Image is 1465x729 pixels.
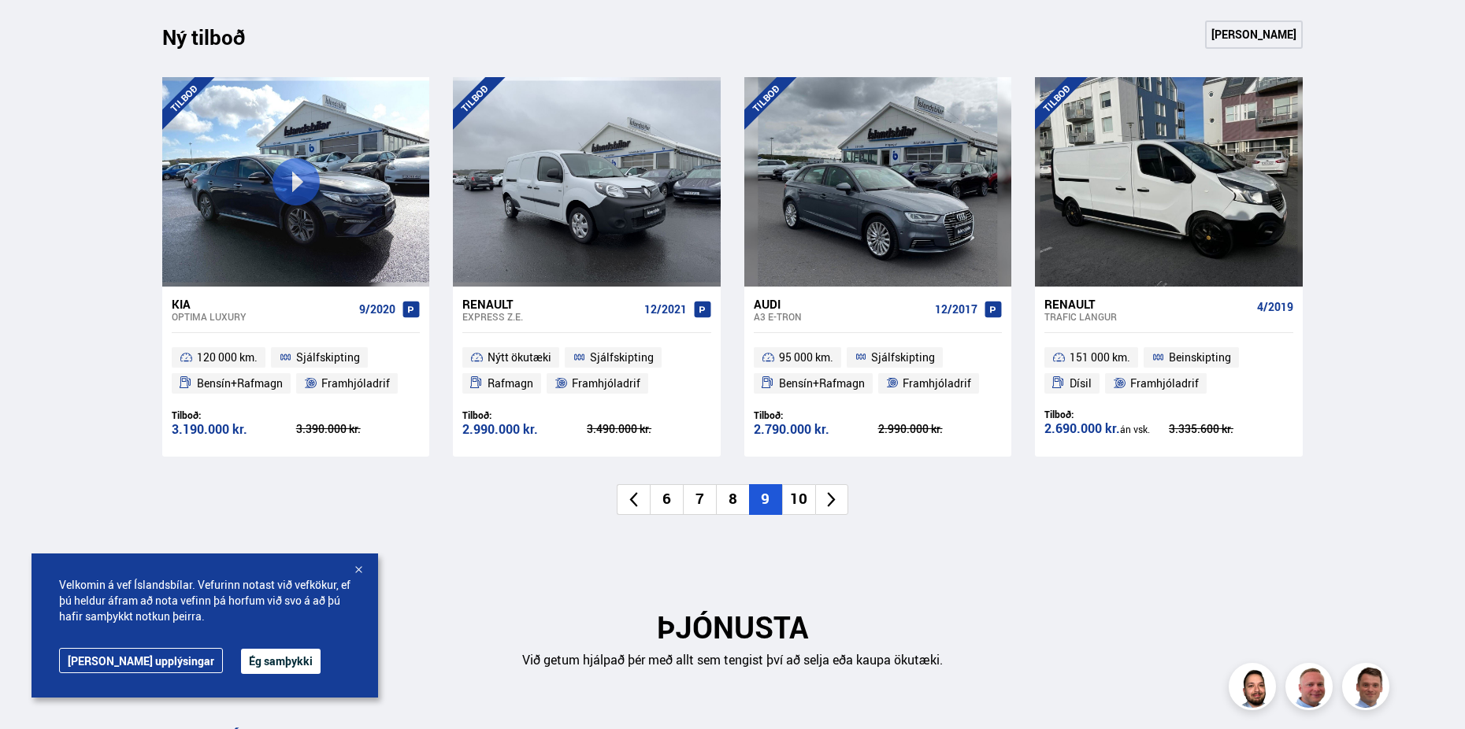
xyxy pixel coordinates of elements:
div: Tilboð: [754,409,878,421]
a: Kia Optima LUXURY 9/2020 120 000 km. Sjálfskipting Bensín+Rafmagn Framhjóladrif Tilboð: 3.190.000... [162,287,429,457]
div: Tilboð: [462,409,587,421]
button: Opna LiveChat spjallviðmót [13,6,60,54]
div: 2.790.000 kr. [754,423,878,436]
span: 4/2019 [1257,301,1293,313]
div: Renault [1044,297,1250,311]
div: Tilboð: [1044,409,1169,420]
a: Audi A3 E-TRON 12/2017 95 000 km. Sjálfskipting Bensín+Rafmagn Framhjóladrif Tilboð: 2.790.000 kr... [744,287,1011,457]
span: Dísil [1070,374,1092,393]
span: 12/2017 [935,303,977,316]
span: Velkomin á vef Íslandsbílar. Vefurinn notast við vefkökur, ef þú heldur áfram að nota vefinn þá h... [59,577,350,624]
div: Optima LUXURY [172,311,353,322]
div: 3.390.000 kr. [296,424,421,435]
li: 9 [749,484,782,515]
div: 2.990.000 kr. [462,423,587,436]
span: Rafmagn [488,374,533,393]
div: 3.335.600 kr. [1169,424,1293,435]
li: 6 [650,484,683,515]
span: Bensín+Rafmagn [197,374,283,393]
button: Ég samþykki [241,649,321,674]
span: 120 000 km. [197,348,258,367]
span: 9/2020 [359,303,395,316]
span: Nýtt ökutæki [488,348,551,367]
h2: ÞJÓNUSTA [162,609,1303,645]
a: Renault Express Z.E. 12/2021 Nýtt ökutæki Sjálfskipting Rafmagn Framhjóladrif Tilboð: 2.990.000 k... [453,287,720,457]
span: 12/2021 [644,303,687,316]
span: Framhjóladrif [321,374,390,393]
span: Bensín+Rafmagn [779,374,865,393]
div: Kia [172,297,353,311]
p: Við getum hjálpað þér með allt sem tengist því að selja eða kaupa ökutæki. [162,651,1303,669]
span: Sjálfskipting [296,348,360,367]
span: Sjálfskipting [590,348,654,367]
a: [PERSON_NAME] [1205,20,1303,49]
div: Express Z.E. [462,311,637,322]
div: 3.490.000 kr. [587,424,711,435]
span: Framhjóladrif [1130,374,1199,393]
div: 2.690.000 kr. [1044,422,1169,436]
li: 8 [716,484,749,515]
div: Trafic LANGUR [1044,311,1250,322]
a: [PERSON_NAME] upplýsingar [59,648,223,673]
li: 7 [683,484,716,515]
div: A3 E-TRON [754,311,929,322]
span: Framhjóladrif [572,374,640,393]
span: 151 000 km. [1070,348,1130,367]
span: án vsk. [1120,423,1150,435]
div: 2.990.000 kr. [878,424,1003,435]
img: siFngHWaQ9KaOqBr.png [1288,665,1335,712]
span: Sjálfskipting [871,348,935,367]
span: Beinskipting [1169,348,1231,367]
div: 3.190.000 kr. [172,423,296,436]
div: Tilboð: [172,409,296,421]
span: 95 000 km. [779,348,833,367]
div: Ný tilboð [162,25,273,58]
span: Framhjóladrif [903,374,971,393]
div: Renault [462,297,637,311]
img: nhp88E3Fdnt1Opn2.png [1231,665,1278,712]
div: Audi [754,297,929,311]
img: FbJEzSuNWCJXmdc-.webp [1344,665,1392,712]
a: Renault Trafic LANGUR 4/2019 151 000 km. Beinskipting Dísil Framhjóladrif Tilboð: 2.690.000 kr.án... [1035,287,1302,457]
li: 10 [782,484,815,515]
